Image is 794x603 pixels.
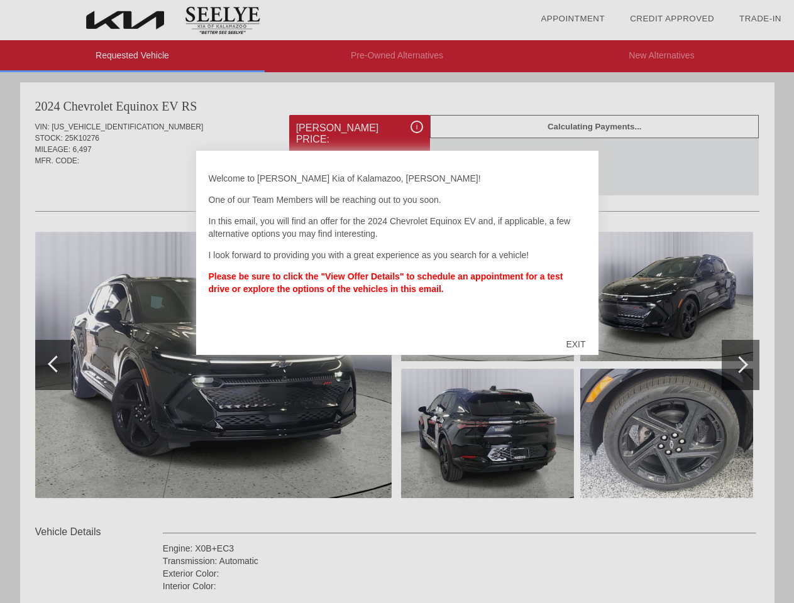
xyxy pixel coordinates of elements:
[553,325,598,363] div: EXIT
[209,271,563,294] strong: Please be sure to click the "View Offer Details" to schedule an appointment for a test drive or e...
[541,14,605,23] a: Appointment
[209,249,586,261] p: I look forward to providing you with a great experience as you search for a vehicle!
[209,193,586,206] p: One of our Team Members will be reaching out to you soon.
[209,215,586,240] p: In this email, you will find an offer for the 2024 Chevrolet Equinox EV and, if applicable, a few...
[630,14,714,23] a: Credit Approved
[739,14,781,23] a: Trade-In
[209,172,586,185] p: Welcome to [PERSON_NAME] Kia of Kalamazoo, [PERSON_NAME]!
